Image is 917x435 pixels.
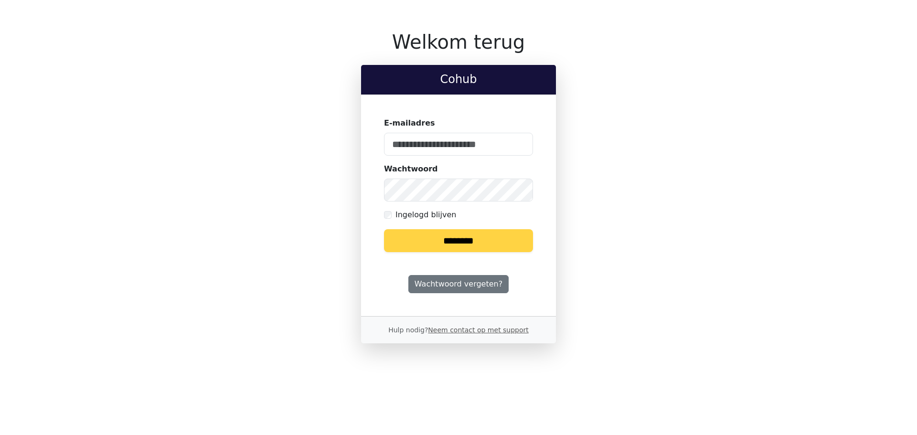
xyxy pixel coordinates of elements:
a: Neem contact op met support [428,326,528,334]
h2: Cohub [369,73,548,86]
small: Hulp nodig? [388,326,529,334]
a: Wachtwoord vergeten? [408,275,509,293]
label: E-mailadres [384,117,435,129]
label: Wachtwoord [384,163,438,175]
h1: Welkom terug [361,31,556,53]
label: Ingelogd blijven [395,209,456,221]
